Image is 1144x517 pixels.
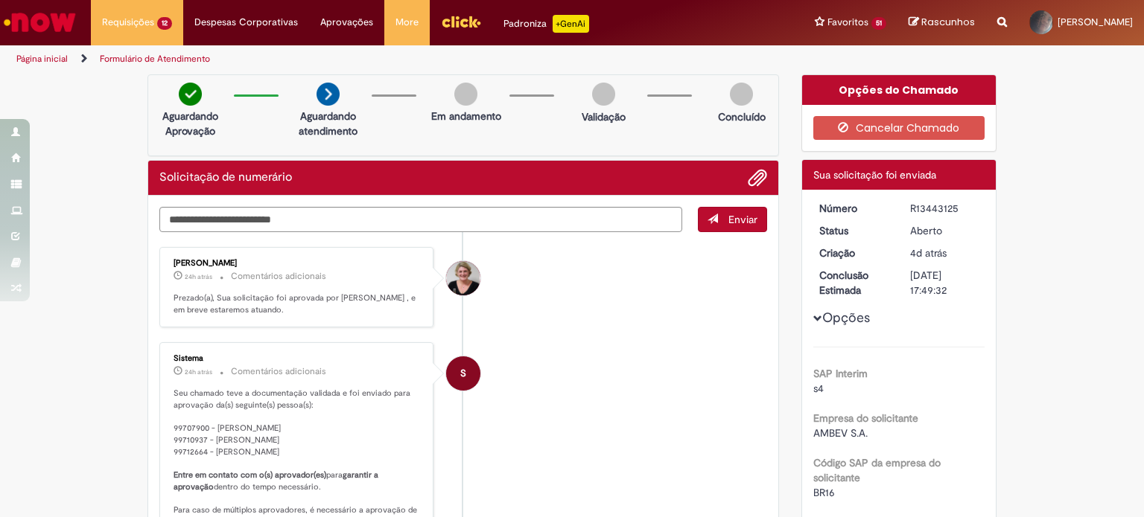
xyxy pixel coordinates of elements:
p: Aguardando atendimento [292,109,364,138]
div: Aberto [910,223,979,238]
div: Opções do Chamado [802,75,997,105]
span: [PERSON_NAME] [1058,16,1133,28]
button: Enviar [698,207,767,232]
ul: Trilhas de página [11,45,751,73]
div: 25/08/2025 09:46:03 [910,245,979,260]
span: s4 [813,382,824,395]
a: Formulário de Atendimento [100,53,210,65]
time: 25/08/2025 09:46:03 [910,246,947,260]
div: R13443125 [910,201,979,216]
div: [PERSON_NAME] [174,259,422,268]
span: 4d atrás [910,246,947,260]
time: 28/08/2025 09:05:45 [185,272,212,281]
b: SAP Interim [813,367,868,380]
div: Ana Beatriz Ramos Denkena [446,261,480,295]
span: Despesas Corporativas [194,15,298,30]
time: 28/08/2025 09:02:21 [185,367,212,376]
a: Rascunhos [909,16,975,30]
span: 12 [157,17,172,30]
span: Enviar [728,213,757,226]
span: Rascunhos [921,15,975,29]
img: img-circle-grey.png [454,83,477,106]
span: BR16 [813,486,835,499]
dt: Status [808,223,900,238]
div: Sistema [174,354,422,363]
span: S [460,356,466,391]
button: Cancelar Chamado [813,116,985,140]
dt: Conclusão Estimada [808,268,900,298]
div: [DATE] 17:49:32 [910,268,979,298]
p: Concluído [718,109,766,124]
span: AMBEV S.A. [813,426,868,440]
span: 24h atrás [185,367,212,376]
a: Página inicial [16,53,68,65]
div: Padroniza [503,15,589,33]
img: click_logo_yellow_360x200.png [441,10,481,33]
b: Entre em contato com o(s) aprovador(es) [174,469,326,481]
small: Comentários adicionais [231,270,326,283]
img: img-circle-grey.png [730,83,753,106]
p: Prezado(a), Sua solicitação foi aprovada por [PERSON_NAME] , e em breve estaremos atuando. [174,292,422,315]
span: Aprovações [320,15,373,30]
span: 51 [871,17,886,30]
b: Empresa do solicitante [813,411,918,425]
dt: Criação [808,245,900,260]
textarea: Digite sua mensagem aqui... [159,207,682,232]
span: Sua solicitação foi enviada [813,168,936,182]
b: garantir a aprovação [174,469,381,492]
span: More [395,15,419,30]
img: img-circle-grey.png [592,83,615,106]
p: Em andamento [431,109,501,123]
span: Requisições [102,15,154,30]
img: check-circle-green.png [179,83,202,106]
dt: Número [808,201,900,216]
small: Comentários adicionais [231,365,326,378]
span: Favoritos [827,15,868,30]
div: System [446,356,480,391]
p: Aguardando Aprovação [154,109,226,138]
img: arrow-next.png [317,83,340,106]
b: Código SAP da empresa do solicitante [813,456,941,484]
span: 24h atrás [185,272,212,281]
img: ServiceNow [1,7,78,37]
h2: Solicitação de numerário Histórico de tíquete [159,171,292,184]
button: Adicionar anexos [748,168,767,187]
p: Validação [582,109,626,124]
p: +GenAi [553,15,589,33]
